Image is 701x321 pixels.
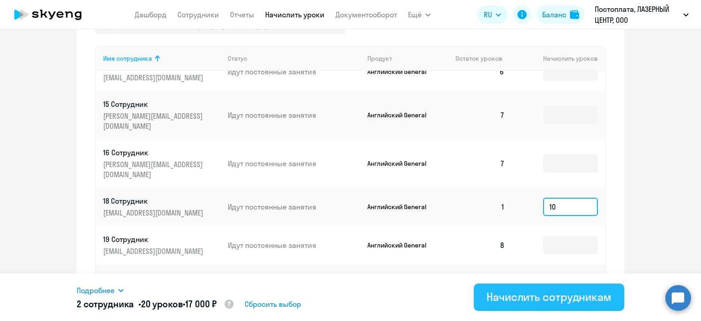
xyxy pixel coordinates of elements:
p: Английский General [367,159,436,168]
button: Постоплата, ЛАЗЕРНЫЙ ЦЕНТР, ООО [590,4,693,26]
span: 20 уроков [141,298,183,310]
span: RU [484,9,492,20]
button: Начислить сотрудникам [474,284,624,311]
p: Английский General [367,68,436,76]
p: 16 Сотрудник [103,147,205,158]
div: Статус [228,54,360,63]
p: Постоплата, ЛАЗЕРНЫЙ ЦЕНТР, ООО [595,4,680,26]
p: [PERSON_NAME][EMAIL_ADDRESS][DOMAIN_NAME] [103,111,205,131]
th: Начислить уроков [512,46,605,71]
p: Идут постоянные занятия [228,158,360,168]
a: 21 Сотрудник[EMAIL_ADDRESS][DOMAIN_NAME] [103,273,220,295]
a: Сотрудники [178,10,219,19]
a: 16 Сотрудник[PERSON_NAME][EMAIL_ADDRESS][DOMAIN_NAME] [103,147,220,179]
div: Начислить сотрудникам [487,289,612,304]
a: 15 Сотрудник[PERSON_NAME][EMAIL_ADDRESS][DOMAIN_NAME] [103,99,220,131]
a: Отчеты [230,10,254,19]
a: Документооборот [335,10,397,19]
p: Идут постоянные занятия [228,110,360,120]
img: balance [570,10,579,19]
p: [PERSON_NAME][EMAIL_ADDRESS][DOMAIN_NAME] [103,159,205,179]
a: 14 Сотрудник[EMAIL_ADDRESS][DOMAIN_NAME] [103,61,220,83]
button: Балансbalance [537,5,585,24]
div: Продукт [367,54,449,63]
div: Остаток уроков [455,54,512,63]
div: Баланс [542,9,566,20]
p: Идут постоянные занятия [228,240,360,250]
p: [EMAIL_ADDRESS][DOMAIN_NAME] [103,246,205,256]
p: Английский General [367,203,436,211]
div: Статус [228,54,247,63]
span: Ещё [408,9,422,20]
div: Имя сотрудника [103,54,152,63]
td: 6 [448,53,512,91]
h5: 2 сотрудника • • [77,298,235,311]
div: Продукт [367,54,392,63]
span: Остаток уроков [455,54,502,63]
td: 4 [448,264,512,303]
p: 18 Сотрудник [103,196,205,206]
td: 1 [448,188,512,226]
button: Ещё [408,5,431,24]
p: [EMAIL_ADDRESS][DOMAIN_NAME] [103,208,205,218]
a: 19 Сотрудник[EMAIL_ADDRESS][DOMAIN_NAME] [103,234,220,256]
p: 15 Сотрудник [103,99,205,109]
p: Английский General [367,241,436,249]
p: Английский General [367,111,436,119]
td: 8 [448,226,512,264]
p: Идут постоянные занятия [228,67,360,77]
span: Сбросить выбор [245,299,301,310]
p: 19 Сотрудник [103,234,205,244]
td: 7 [448,139,512,188]
span: 17 000 ₽ [185,298,217,310]
p: Идут постоянные занятия [228,202,360,212]
span: Подробнее [77,285,115,296]
div: Имя сотрудника [103,54,220,63]
a: 18 Сотрудник[EMAIL_ADDRESS][DOMAIN_NAME] [103,196,220,218]
a: Начислить уроки [265,10,324,19]
td: 7 [448,91,512,139]
a: Дашборд [135,10,167,19]
p: 21 Сотрудник [103,273,205,283]
p: [EMAIL_ADDRESS][DOMAIN_NAME] [103,73,205,83]
button: RU [477,5,507,24]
